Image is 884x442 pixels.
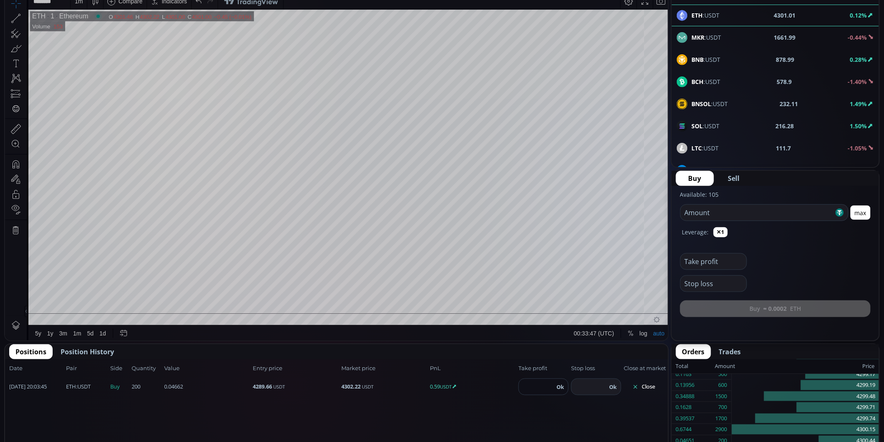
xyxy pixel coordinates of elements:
[848,166,867,174] b: -2.84%
[164,383,250,391] span: 0.04662
[183,20,187,27] div: C
[15,347,46,357] span: Positions
[160,20,180,27] div: 4301.00
[676,380,695,391] div: 0.13956
[776,122,794,130] b: 216.28
[736,361,875,372] div: Price
[732,413,879,424] div: 4299.74
[635,337,643,343] div: log
[692,56,704,64] b: BNB
[848,33,867,41] b: -0.44%
[676,344,711,359] button: Orders
[732,424,879,435] div: 4300.15
[104,20,108,27] div: O
[61,347,114,357] span: Position History
[680,191,719,198] label: Available: 105
[692,55,721,64] span: :USDT
[68,337,76,343] div: 1m
[70,5,78,11] div: 1 m
[108,20,128,27] div: 4301.46
[716,171,752,186] button: Sell
[209,20,246,27] div: −0.45 (−0.01%)
[719,347,741,357] span: Trades
[692,100,711,108] b: BNSOL
[692,77,721,86] span: :USDT
[253,364,339,373] span: Entry price
[676,391,695,402] div: 0.34888
[48,30,58,36] div: 153
[132,364,162,373] span: Quantity
[682,228,709,236] label: Leverage:
[89,19,97,27] div: Market open
[110,383,129,391] span: Buy
[624,380,664,394] button: Close
[732,402,879,413] div: 4299.71
[692,33,705,41] b: MKR
[719,369,727,380] div: 500
[732,369,879,380] div: 4299.17
[273,384,285,390] small: USDT
[82,337,89,343] div: 5d
[30,337,36,343] div: 5y
[566,332,612,348] button: 00:33:47 (UTC)
[692,166,708,174] b: DASH
[713,344,747,359] button: Trades
[676,171,714,186] button: Buy
[692,166,725,175] span: :USDT
[41,19,49,27] div: 1
[9,383,64,391] span: [DATE] 20:03:45
[732,391,879,402] div: 4299.48
[9,364,64,373] span: Date
[27,30,45,36] div: Volume
[692,99,728,108] span: :USDT
[624,364,664,373] span: Close at market
[776,144,791,152] b: 111.7
[848,144,867,152] b: -1.05%
[620,332,632,348] div: Toggle Percentage
[27,19,41,27] div: ETH
[732,380,879,391] div: 4299.19
[157,5,182,11] div: Indicators
[19,312,23,324] div: Hide Drawings Toolbar
[728,173,740,183] span: Sell
[692,33,721,42] span: :USDT
[110,364,129,373] span: Side
[692,122,720,130] span: :USDT
[554,382,566,391] button: Ok
[94,337,101,343] div: 1d
[135,20,155,27] div: 4302.22
[776,55,795,64] b: 878.99
[850,122,867,130] b: 1.50%
[645,332,663,348] div: Toggle Auto Scale
[440,384,452,390] small: USDT
[851,206,871,220] button: max
[66,383,76,390] b: ETH
[719,402,727,413] div: 700
[779,166,794,175] b: 24.66
[253,383,272,390] b: 4289.66
[187,20,206,27] div: 4301.00
[132,383,162,391] span: 200
[54,337,62,343] div: 3m
[714,227,728,237] button: ✕1
[692,78,704,86] b: BCH
[682,347,705,357] span: Orders
[112,332,125,348] div: Go to
[66,364,108,373] span: Pair
[774,33,796,42] b: 1661.99
[692,144,719,152] span: :USDT
[571,364,621,373] span: Stop loss
[362,384,373,390] small: USDT
[9,344,53,359] button: Positions
[692,144,702,152] b: LTC
[676,424,692,435] div: 0.6744
[780,99,798,108] b: 232.11
[430,364,516,373] span: PnL
[157,20,160,27] div: L
[66,383,91,391] span: :USDT
[848,78,867,86] b: -1.40%
[164,364,250,373] span: Value
[632,332,645,348] div: Toggle Log Scale
[692,122,703,130] b: SOL
[715,361,736,372] div: Amount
